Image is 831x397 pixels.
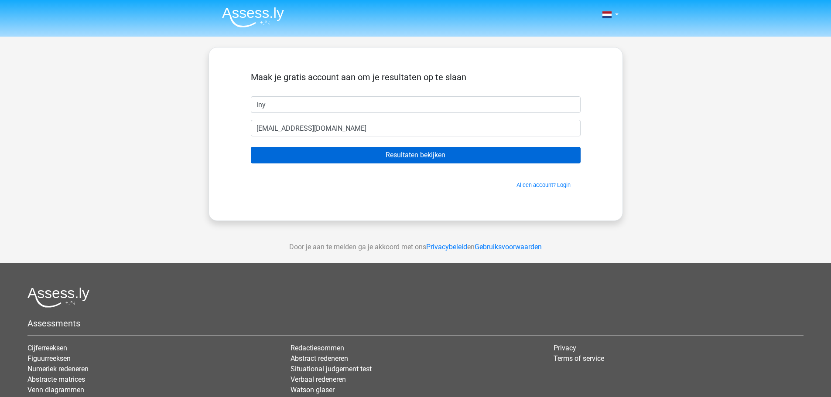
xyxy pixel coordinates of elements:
input: Resultaten bekijken [251,147,581,163]
img: Assessly logo [27,287,89,308]
input: Email [251,120,581,136]
a: Redactiesommen [291,344,344,352]
a: Abstracte matrices [27,375,85,383]
a: Al een account? Login [516,182,571,188]
a: Venn diagrammen [27,386,84,394]
a: Cijferreeksen [27,344,67,352]
h5: Assessments [27,318,804,329]
h5: Maak je gratis account aan om je resultaten op te slaan [251,72,581,82]
a: Verbaal redeneren [291,375,346,383]
a: Gebruiksvoorwaarden [475,243,542,251]
a: Abstract redeneren [291,354,348,363]
a: Privacy [554,344,576,352]
a: Situational judgement test [291,365,372,373]
a: Privacybeleid [426,243,467,251]
a: Numeriek redeneren [27,365,89,373]
a: Terms of service [554,354,604,363]
img: Assessly [222,7,284,27]
a: Watson glaser [291,386,335,394]
a: Figuurreeksen [27,354,71,363]
input: Voornaam [251,96,581,113]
